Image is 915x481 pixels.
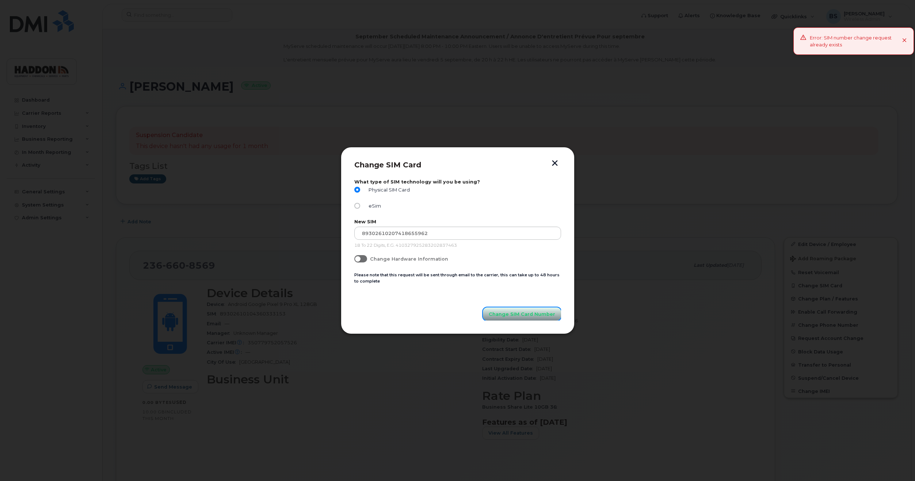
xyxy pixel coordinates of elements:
span: eSim [366,203,381,209]
div: Error: SIM number change request already exists [810,34,902,48]
input: eSim [354,203,360,209]
label: New SIM [354,219,561,224]
button: Change SIM Card Number [483,307,561,321]
small: Please note that this request will be sent through email to the carrier, this can take up to 48 h... [354,272,560,284]
span: Change Hardware Information [370,256,448,262]
input: Change Hardware Information [354,255,360,261]
p: 18 To 22 Digits, E.G. 410327925283202837463 [354,243,561,249]
input: Input Your New SIM Number [354,227,561,240]
span: Change SIM Card Number [489,311,555,318]
span: Physical SIM Card [366,187,410,193]
input: Physical SIM Card [354,187,360,193]
span: Change SIM Card [354,160,421,169]
label: What type of SIM technology will you be using? [354,179,561,185]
